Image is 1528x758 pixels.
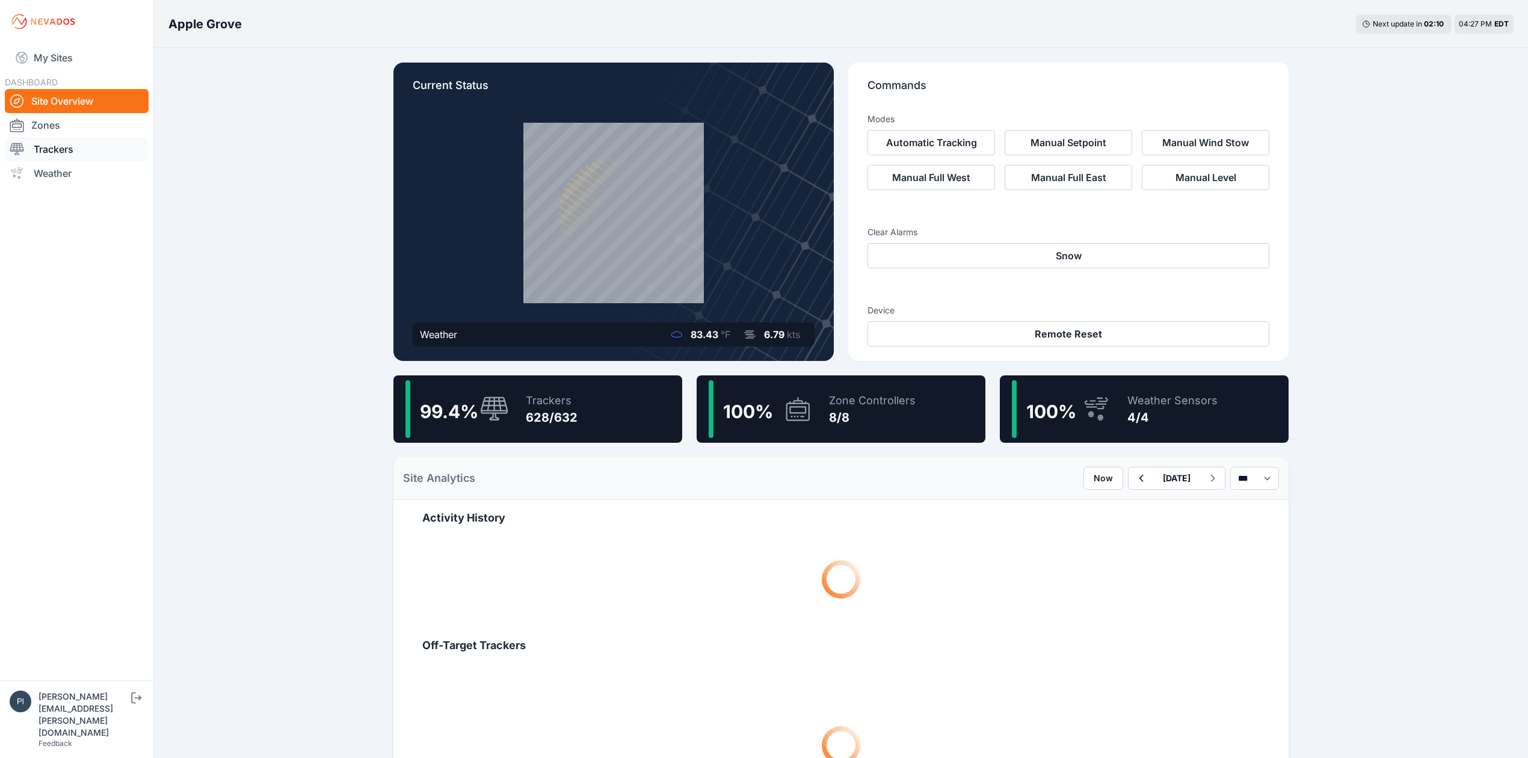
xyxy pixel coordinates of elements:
[5,43,149,72] a: My Sites
[867,77,1269,103] p: Commands
[168,16,242,32] h3: Apple Grove
[1005,165,1132,190] button: Manual Full East
[1083,467,1123,490] button: Now
[829,409,916,426] div: 8/8
[413,77,815,103] p: Current Status
[10,12,77,31] img: Nevados
[39,739,72,748] a: Feedback
[422,637,1260,654] h2: Off-Target Trackers
[526,409,578,426] div: 628/632
[168,8,242,40] nav: Breadcrumb
[1494,19,1509,28] span: EDT
[723,401,773,422] span: 100 %
[787,328,800,340] span: kts
[697,375,985,443] a: 100%Zone Controllers8/8
[5,113,149,137] a: Zones
[526,392,578,409] div: Trackers
[1000,375,1289,443] a: 100%Weather Sensors4/4
[867,321,1269,347] button: Remote Reset
[867,130,995,155] button: Automatic Tracking
[721,328,730,340] span: °F
[393,375,682,443] a: 99.4%Trackers628/632
[1424,19,1446,29] div: 02 : 10
[1142,130,1269,155] button: Manual Wind Stow
[691,328,718,340] span: 83.43
[867,304,1269,316] h3: Device
[1026,401,1076,422] span: 100 %
[1127,392,1218,409] div: Weather Sensors
[5,77,58,87] span: DASHBOARD
[867,243,1269,268] button: Snow
[764,328,784,340] span: 6.79
[1005,130,1132,155] button: Manual Setpoint
[1459,19,1492,28] span: 04:27 PM
[422,510,1260,526] h2: Activity History
[867,113,895,125] h3: Modes
[5,89,149,113] a: Site Overview
[1153,467,1200,489] button: [DATE]
[867,226,1269,238] h3: Clear Alarms
[420,327,457,342] div: Weather
[829,392,916,409] div: Zone Controllers
[10,691,31,712] img: piotr.kolodziejczyk@energix-group.com
[1142,165,1269,190] button: Manual Level
[1373,19,1422,28] span: Next update in
[39,691,129,739] div: [PERSON_NAME][EMAIL_ADDRESS][PERSON_NAME][DOMAIN_NAME]
[1127,409,1218,426] div: 4/4
[5,137,149,161] a: Trackers
[5,161,149,185] a: Weather
[403,470,475,487] h2: Site Analytics
[420,401,478,422] span: 99.4 %
[867,165,995,190] button: Manual Full West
